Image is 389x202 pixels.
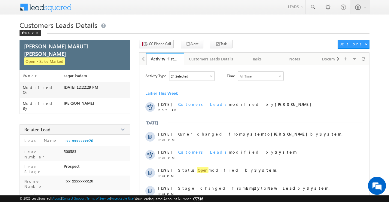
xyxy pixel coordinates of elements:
span: [DATE] [158,102,172,107]
span: Open - Sales Marked [24,57,65,65]
span: Activity Type [145,71,166,80]
strong: System [320,131,342,136]
div: Owner Changed,Status Changed,Stage Changed,Source Changed,Notes & 19 more.. [169,72,214,81]
a: +xx-xxxxxxxx20 [64,138,93,143]
span: 77516 [194,197,203,201]
label: Lead Number [23,149,61,159]
span: [PERSON_NAME] MARUTI [PERSON_NAME] [24,42,114,57]
div: All Time [240,74,252,78]
a: About [52,196,61,200]
button: Actions [338,40,369,49]
span: [DATE] [158,167,172,173]
a: Acceptable Use [111,196,134,200]
span: Time [227,71,235,80]
div: Activity History [151,56,180,62]
span: © 2025 LeadSquared | | | | | [20,196,203,201]
div: Tasks [243,55,271,63]
a: Documents [314,53,352,65]
label: Modified On [23,85,64,95]
div: 24 Selected [171,74,188,78]
div: Earlier This Week [145,90,178,96]
span: 500583 [64,149,76,154]
button: Task [210,40,232,48]
span: [DATE] [158,149,172,155]
label: Email [23,193,44,198]
a: Tasks [239,53,276,65]
a: Activity History [146,53,184,65]
span: Related Lead [24,127,50,133]
div: Notes [281,55,308,63]
strong: New Lead [267,185,297,191]
span: Customers Leads [178,149,229,155]
button: CC Phone Call [139,40,174,48]
label: Lead Name [23,138,57,143]
span: Open [197,167,208,173]
label: Owner [23,73,37,78]
span: Customers Leads [178,102,229,107]
strong: [PERSON_NAME] [275,102,314,107]
span: 12:26 PM [158,156,176,160]
span: modified by [178,149,297,155]
div: [DATE] [145,120,165,126]
strong: System [254,167,276,173]
a: Contact Support [62,196,86,200]
span: Prospect [64,164,80,169]
span: +xx-xxxxxxxx20 [64,179,93,183]
span: [DATE] [158,131,172,136]
span: Stage changed from to by . [178,185,330,191]
span: modified by [178,102,314,107]
span: CC Phone Call [149,41,171,47]
span: [PERSON_NAME] [64,101,94,106]
strong: System [275,149,297,155]
strong: System [307,185,329,191]
strong: System [243,131,265,136]
label: Modified By [23,101,64,111]
div: Documents [319,55,346,63]
span: 12:24 PM [158,174,176,178]
button: Note [181,40,203,48]
label: Phone Number [23,179,61,189]
span: [DATE] 12:22:29 PM [64,85,98,90]
label: Lead Stage [23,164,61,174]
span: sagar kadam [64,73,87,78]
span: Your Leadsquared Account Number is [135,197,203,201]
strong: [PERSON_NAME] [271,131,310,136]
a: Terms of Service [87,196,110,200]
div: Customers Leads Details [189,55,233,63]
a: Notes [276,53,314,65]
div: Actions [340,41,364,47]
span: Owner changed from to by . [178,131,342,136]
span: [DATE] [158,185,172,191]
span: 10:57 AM [158,108,176,112]
a: Customers Leads Details [184,53,239,65]
div: Back [20,30,41,36]
strong: Empty [246,185,261,191]
span: 12:26 PM [158,138,176,142]
span: 12:24 PM [158,192,176,196]
span: Customers Leads Details [20,20,97,30]
span: Status modified by . [178,167,277,173]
